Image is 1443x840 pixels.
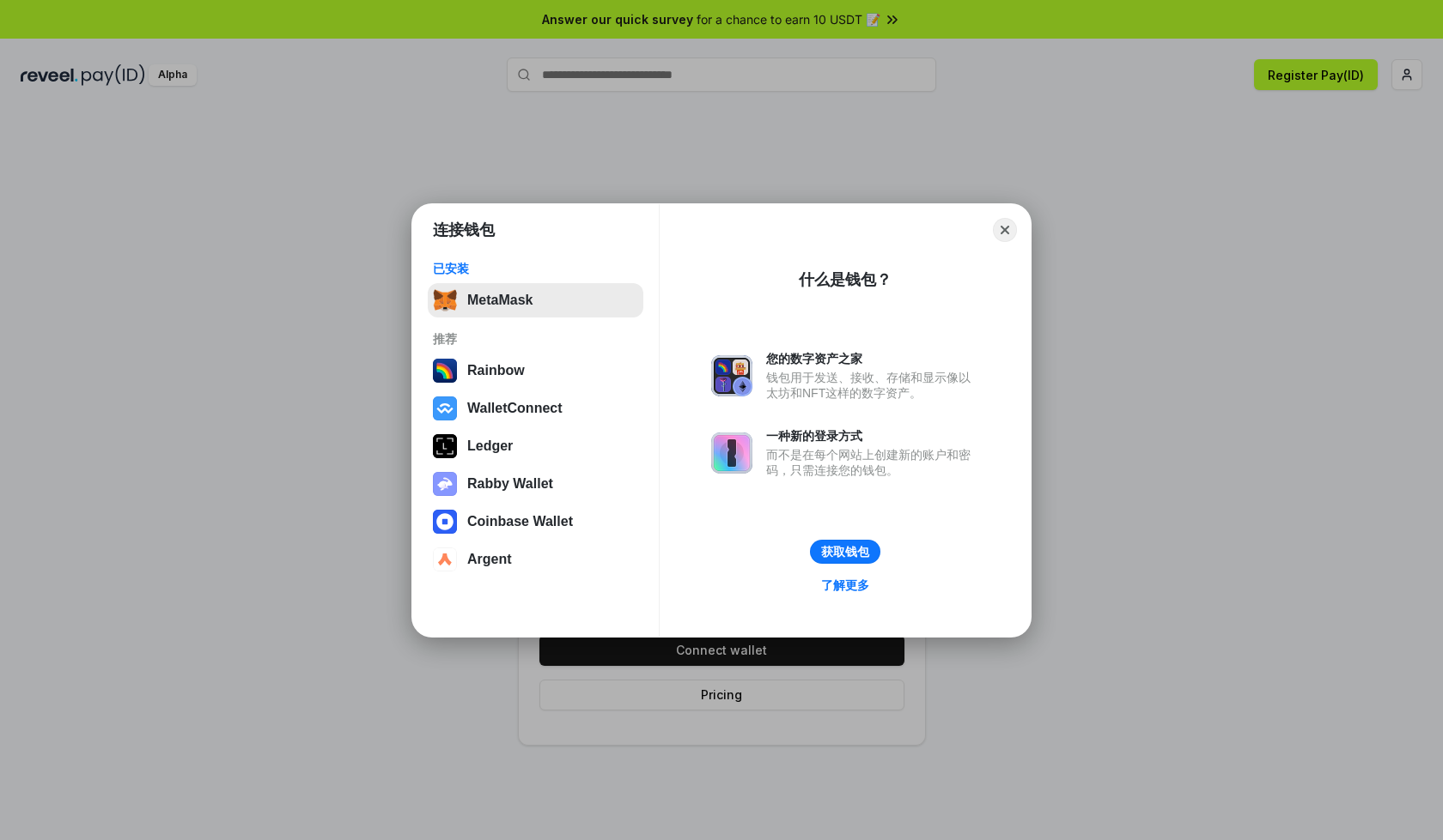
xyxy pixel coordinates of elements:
[467,514,573,529] div: Coinbase Wallet
[433,288,457,312] img: svg+xml,%3Csvg%20fill%3D%22none%22%20height%3D%2233%22%20viewBox%3D%220%200%2035%2033%22%20width%...
[433,220,495,240] h1: 连接钱包
[766,447,979,478] div: 而不是在每个网站上创建新的账户和密码，只需连接您的钱包。
[428,354,643,388] button: Rainbow
[428,505,643,539] button: Coinbase Wallet
[766,428,979,444] div: 一种新的登录方式
[428,391,643,426] button: WalletConnect
[766,370,979,401] div: 钱包用于发送、接收、存储和显示像以太坊和NFT这样的数字资产。
[467,476,553,492] div: Rabby Wallet
[711,355,752,396] img: svg+xml,%3Csvg%20xmlns%3D%22http%3A%2F%2Fwww.w3.org%2F2000%2Fsvg%22%20fill%3D%22none%22%20viewBox...
[811,574,880,596] a: 了解更多
[799,269,892,290] div: 什么是钱包？
[428,429,643,463] button: Ledger
[433,261,638,276] div: 已安装
[993,218,1017,242] button: Close
[433,331,638,347] div: 推荐
[433,510,457,534] img: svg+xml,%3Csvg%20width%3D%2228%22%20height%3D%2228%22%20viewBox%3D%220%200%2028%2028%22%20fill%3D...
[467,401,563,416] div: WalletConnect
[467,552,512,567] div: Argent
[433,472,457,496] img: svg+xml,%3Csvg%20xmlns%3D%22http%3A%2F%2Fwww.w3.org%2F2000%2Fsvg%22%20fill%3D%22none%22%20viewBox...
[810,540,880,564] button: 获取钱包
[433,359,457,383] img: svg+xml,%3Csvg%20width%3D%22120%22%20height%3D%22120%22%20viewBox%3D%220%200%20120%20120%22%20fil...
[428,283,643,317] button: MetaMask
[821,577,869,593] div: 了解更多
[467,293,533,308] div: MetaMask
[433,396,457,420] img: svg+xml,%3Csvg%20width%3D%2228%22%20height%3D%2228%22%20viewBox%3D%220%200%2028%2028%22%20fill%3D...
[467,363,525,378] div: Rainbow
[467,438,513,454] div: Ledger
[821,544,869,559] div: 获取钱包
[766,351,979,366] div: 您的数字资产之家
[433,434,457,458] img: svg+xml,%3Csvg%20xmlns%3D%22http%3A%2F%2Fwww.w3.org%2F2000%2Fsvg%22%20width%3D%2228%22%20height%3...
[433,547,457,571] img: svg+xml,%3Csvg%20width%3D%2228%22%20height%3D%2228%22%20viewBox%3D%220%200%2028%2028%22%20fill%3D...
[428,542,643,577] button: Argent
[428,467,643,501] button: Rabby Wallet
[711,432,752,474] img: svg+xml,%3Csvg%20xmlns%3D%22http%3A%2F%2Fwww.w3.org%2F2000%2Fsvg%22%20fill%3D%22none%22%20viewBox...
